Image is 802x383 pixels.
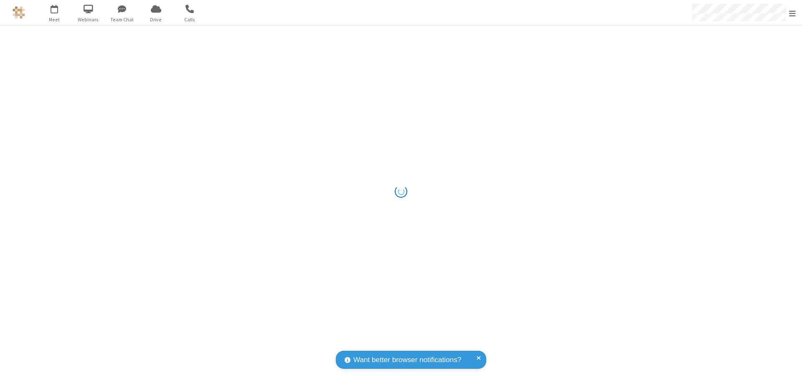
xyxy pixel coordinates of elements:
[353,355,461,365] span: Want better browser notifications?
[73,16,104,23] span: Webinars
[140,16,172,23] span: Drive
[13,6,25,19] img: QA Selenium DO NOT DELETE OR CHANGE
[107,16,138,23] span: Team Chat
[39,16,70,23] span: Meet
[174,16,206,23] span: Calls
